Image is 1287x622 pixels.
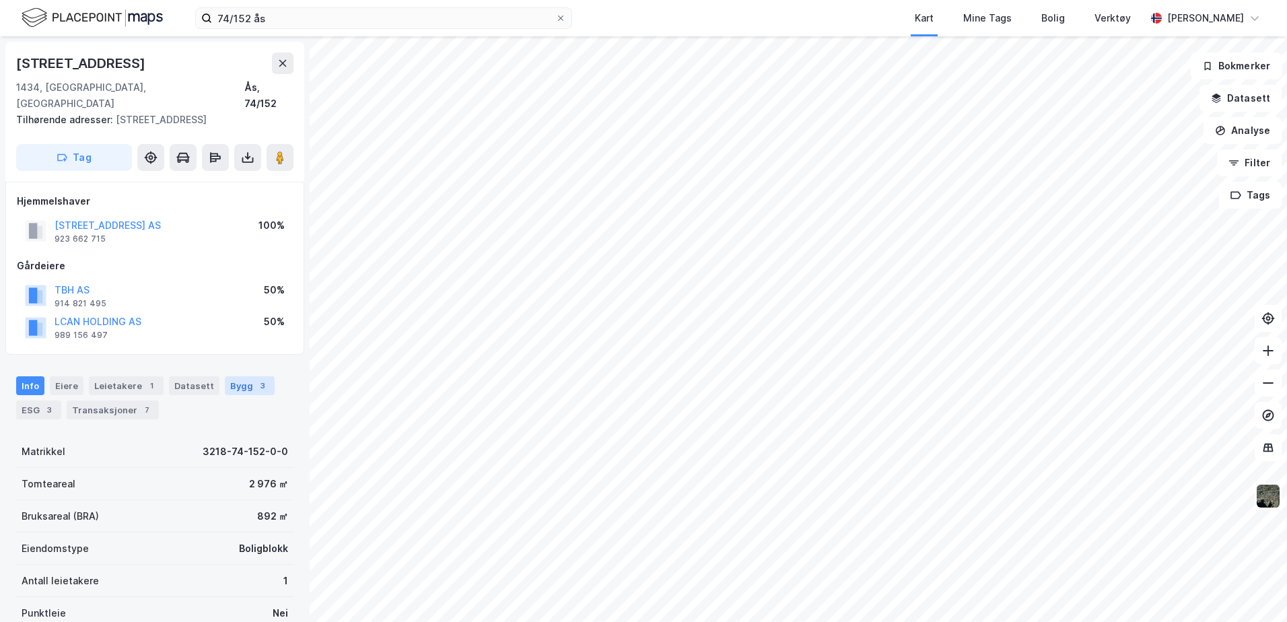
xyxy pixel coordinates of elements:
div: Matrikkel [22,444,65,460]
div: [STREET_ADDRESS] [16,53,148,74]
div: Hjemmelshaver [17,193,293,209]
div: Bruksareal (BRA) [22,508,99,524]
div: 50% [264,314,285,330]
div: Ås, 74/152 [244,79,293,112]
div: Bolig [1041,10,1065,26]
button: Tags [1219,182,1282,209]
button: Bokmerker [1191,53,1282,79]
div: Datasett [169,376,219,395]
div: Leietakere [89,376,164,395]
div: [STREET_ADDRESS] [16,112,283,128]
img: 9k= [1255,483,1281,509]
div: Gårdeiere [17,258,293,274]
div: Nei [273,605,288,621]
div: 1 [283,573,288,589]
div: Bygg [225,376,275,395]
div: 3 [42,403,56,417]
div: Boligblokk [239,541,288,557]
div: 50% [264,282,285,298]
input: Søk på adresse, matrikkel, gårdeiere, leietakere eller personer [212,8,555,28]
div: 892 ㎡ [257,508,288,524]
div: Mine Tags [963,10,1012,26]
div: 7 [140,403,153,417]
img: logo.f888ab2527a4732fd821a326f86c7f29.svg [22,6,163,30]
div: 989 156 497 [55,330,108,341]
div: Antall leietakere [22,573,99,589]
div: [PERSON_NAME] [1167,10,1244,26]
button: Filter [1217,149,1282,176]
div: 923 662 715 [55,234,106,244]
button: Datasett [1199,85,1282,112]
div: 2 976 ㎡ [249,476,288,492]
div: 3218-74-152-0-0 [203,444,288,460]
button: Analyse [1204,117,1282,144]
div: Kart [915,10,934,26]
div: ESG [16,401,61,419]
div: Verktøy [1094,10,1131,26]
div: 100% [258,217,285,234]
div: Eiere [50,376,83,395]
div: Punktleie [22,605,66,621]
div: Tomteareal [22,476,75,492]
button: Tag [16,144,132,171]
div: Info [16,376,44,395]
div: 1 [145,379,158,392]
div: 914 821 495 [55,298,106,309]
div: Eiendomstype [22,541,89,557]
span: Tilhørende adresser: [16,114,116,125]
div: 1434, [GEOGRAPHIC_DATA], [GEOGRAPHIC_DATA] [16,79,244,112]
div: Transaksjoner [67,401,159,419]
div: 3 [256,379,269,392]
iframe: Chat Widget [1220,557,1287,622]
